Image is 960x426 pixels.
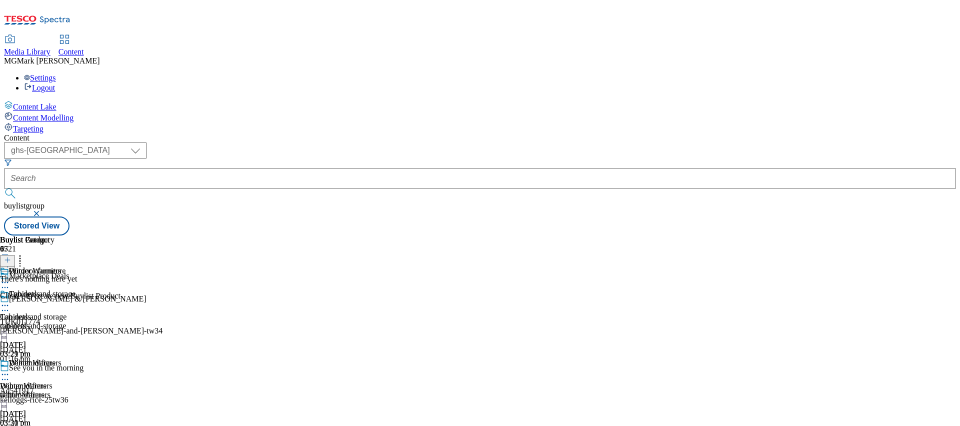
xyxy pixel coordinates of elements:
[9,358,55,367] div: Dehumidifiers
[4,100,956,111] a: Content Lake
[4,201,44,210] span: buylistgroup
[4,56,17,65] span: MG
[4,35,50,56] a: Media Library
[13,113,73,122] span: Content Modelling
[4,122,956,133] a: Targeting
[58,47,84,56] span: Content
[4,111,956,122] a: Content Modelling
[4,168,956,188] input: Search
[24,83,55,92] a: Logout
[4,47,50,56] span: Media Library
[4,158,12,166] svg: Search Filters
[4,216,69,235] button: Stored View
[13,102,56,111] span: Content Lake
[4,133,956,142] div: Content
[58,35,84,56] a: Content
[13,124,43,133] span: Targeting
[24,73,56,82] a: Settings
[17,56,100,65] span: Mark [PERSON_NAME]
